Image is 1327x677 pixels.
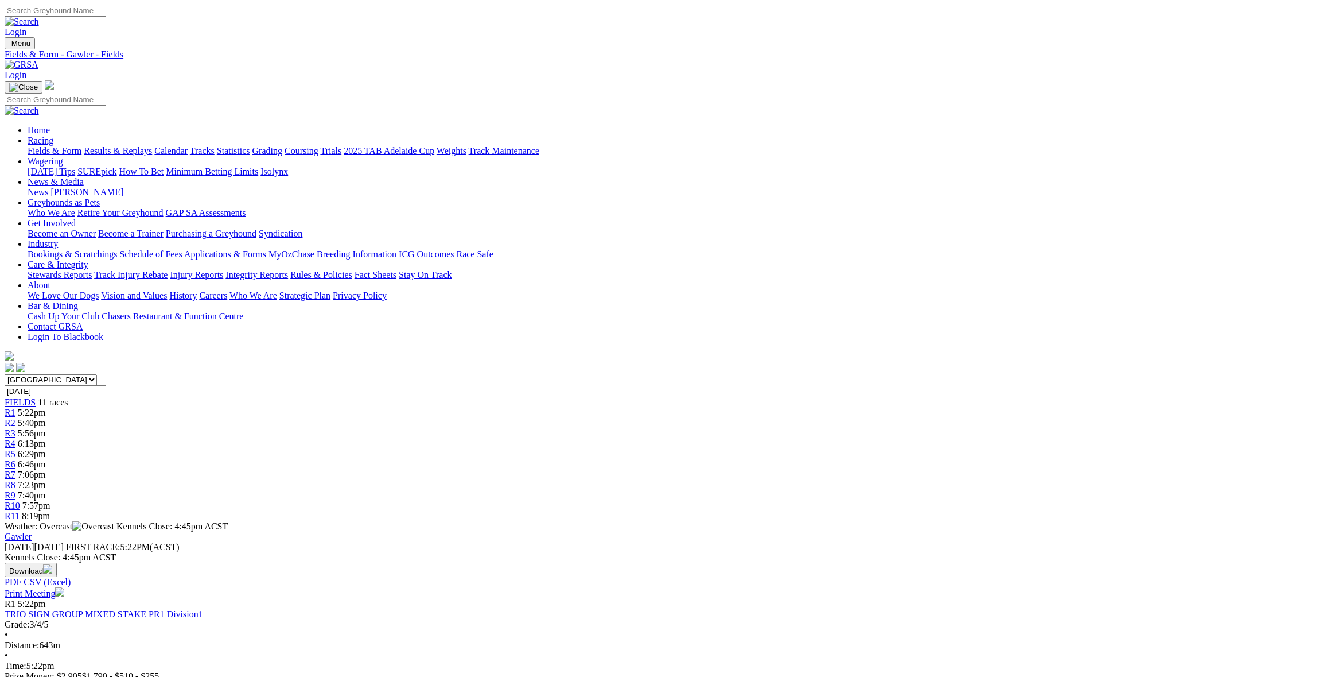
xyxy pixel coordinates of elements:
[28,125,50,135] a: Home
[5,27,26,37] a: Login
[169,291,197,300] a: History
[259,229,302,238] a: Syndication
[5,609,203,619] a: TRIO SIGN GROUP MIXED STAKE PR1 Division1
[5,490,15,500] a: R9
[28,260,88,269] a: Care & Integrity
[28,249,1322,260] div: Industry
[28,146,81,156] a: Fields & Form
[5,397,36,407] a: FIELDS
[72,521,114,532] img: Overcast
[28,332,103,342] a: Login To Blackbook
[5,532,32,541] a: Gawler
[84,146,152,156] a: Results & Replays
[190,146,215,156] a: Tracks
[5,521,116,531] span: Weather: Overcast
[5,70,26,80] a: Login
[344,146,434,156] a: 2025 TAB Adelaide Cup
[50,187,123,197] a: [PERSON_NAME]
[5,459,15,469] a: R6
[5,589,64,598] a: Print Meeting
[28,208,75,218] a: Who We Are
[18,439,46,448] span: 6:13pm
[77,208,164,218] a: Retire Your Greyhound
[5,599,15,609] span: R1
[28,311,1322,322] div: Bar & Dining
[456,249,493,259] a: Race Safe
[170,270,223,280] a: Injury Reports
[184,249,266,259] a: Applications & Forms
[102,311,243,321] a: Chasers Restaurant & Function Centre
[5,511,20,521] a: R11
[18,599,46,609] span: 5:22pm
[285,146,318,156] a: Coursing
[28,177,84,187] a: News & Media
[5,408,15,417] a: R1
[5,640,1322,651] div: 643m
[28,136,53,145] a: Racing
[5,5,106,17] input: Search
[28,322,83,331] a: Contact GRSA
[5,563,57,577] button: Download
[38,397,68,407] span: 11 races
[28,156,63,166] a: Wagering
[5,351,14,361] img: logo-grsa-white.png
[5,428,15,438] span: R3
[5,480,15,490] span: R8
[333,291,387,300] a: Privacy Policy
[5,17,39,27] img: Search
[166,208,246,218] a: GAP SA Assessments
[22,501,50,510] span: 7:57pm
[28,249,117,259] a: Bookings & Scratchings
[43,564,52,574] img: download.svg
[28,311,99,321] a: Cash Up Your Club
[5,470,15,479] a: R7
[101,291,167,300] a: Vision and Values
[217,146,250,156] a: Statistics
[5,542,34,552] span: [DATE]
[166,167,258,176] a: Minimum Betting Limits
[119,167,164,176] a: How To Bet
[5,106,39,116] img: Search
[28,187,48,197] a: News
[5,439,15,448] span: R4
[28,229,1322,239] div: Get Involved
[5,449,15,459] span: R5
[5,501,20,510] a: R10
[18,449,46,459] span: 6:29pm
[66,542,180,552] span: 5:22PM(ACST)
[98,229,164,238] a: Become a Trainer
[5,640,39,650] span: Distance:
[28,208,1322,218] div: Greyhounds as Pets
[18,408,46,417] span: 5:22pm
[18,459,46,469] span: 6:46pm
[469,146,539,156] a: Track Maintenance
[28,291,1322,301] div: About
[18,480,46,490] span: 7:23pm
[28,291,99,300] a: We Love Our Dogs
[5,94,106,106] input: Search
[5,620,30,629] span: Grade:
[437,146,466,156] a: Weights
[252,146,282,156] a: Grading
[28,218,76,228] a: Get Involved
[116,521,228,531] span: Kennels Close: 4:45pm ACST
[5,661,26,671] span: Time:
[18,418,46,428] span: 5:40pm
[5,49,1322,60] a: Fields & Form - Gawler - Fields
[154,146,188,156] a: Calendar
[9,83,38,92] img: Close
[5,418,15,428] a: R2
[28,239,58,249] a: Industry
[18,428,46,438] span: 5:56pm
[28,146,1322,156] div: Racing
[320,146,341,156] a: Trials
[268,249,314,259] a: MyOzChase
[24,577,71,587] a: CSV (Excel)
[355,270,396,280] a: Fact Sheets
